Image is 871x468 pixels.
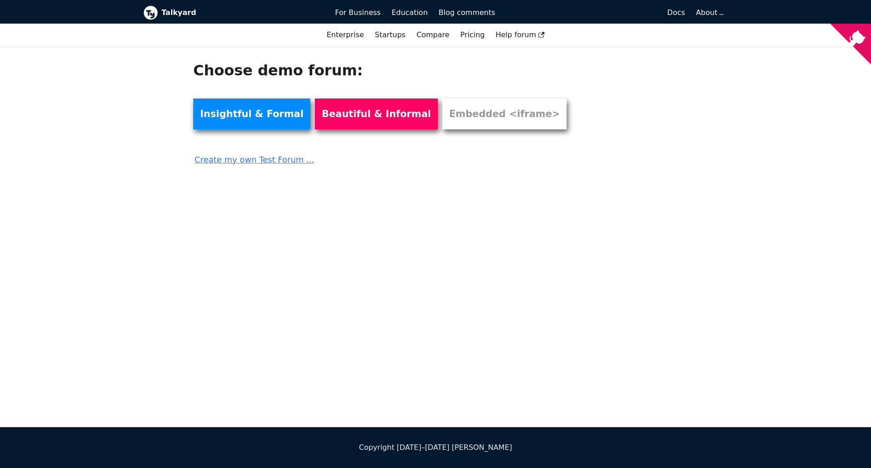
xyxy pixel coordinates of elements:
a: Enterprise [321,27,369,43]
a: Talkyard logoTalkyard [143,5,323,20]
span: Blog comments [439,8,495,17]
a: Embedded <iframe> [442,99,567,129]
a: Create my own Test Forum ... [193,147,578,167]
a: Docs [501,5,691,20]
span: Docs [667,8,685,17]
div: Copyright [DATE]–[DATE] [PERSON_NAME] [143,442,728,453]
b: Talkyard [161,7,323,19]
span: Education [391,8,428,17]
a: Pricing [455,27,490,43]
h1: Choose demo forum: [193,61,578,79]
span: For Business [335,8,381,17]
a: About [696,8,722,17]
a: Education [386,5,433,20]
a: Blog comments [433,5,501,20]
a: Compare [416,30,450,39]
span: Help forum [495,30,544,39]
a: Startups [369,27,411,43]
a: Beautiful & Informal [315,99,438,129]
img: Talkyard logo [143,5,158,20]
a: Insightful & Formal [193,99,310,129]
a: Help forum [490,27,550,43]
a: For Business [330,5,387,20]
